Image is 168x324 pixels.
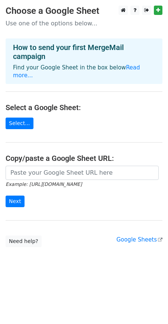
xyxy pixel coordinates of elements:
input: Next [6,196,25,207]
p: Use one of the options below... [6,19,162,27]
h4: Copy/paste a Google Sheet URL: [6,154,162,163]
h4: How to send your first MergeMail campaign [13,43,155,61]
p: Find your Google Sheet in the box below [13,64,155,80]
a: Need help? [6,236,42,247]
a: Select... [6,118,33,129]
small: Example: [URL][DOMAIN_NAME] [6,181,82,187]
a: Google Sheets [116,236,162,243]
h4: Select a Google Sheet: [6,103,162,112]
a: Read more... [13,64,140,79]
h3: Choose a Google Sheet [6,6,162,16]
input: Paste your Google Sheet URL here [6,166,159,180]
